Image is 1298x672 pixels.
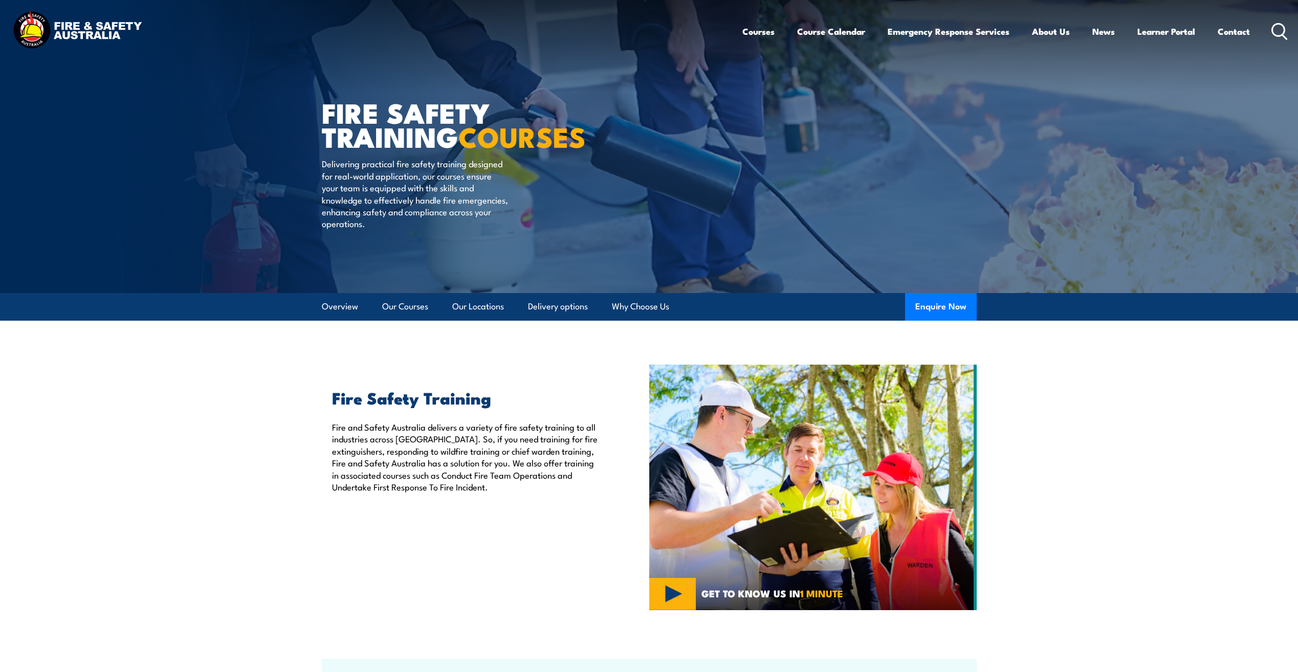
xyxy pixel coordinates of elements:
[797,18,865,45] a: Course Calendar
[905,293,977,321] button: Enquire Now
[888,18,1009,45] a: Emergency Response Services
[701,589,843,598] span: GET TO KNOW US IN
[1137,18,1195,45] a: Learner Portal
[382,293,428,320] a: Our Courses
[612,293,669,320] a: Why Choose Us
[800,586,843,600] strong: 1 MINUTE
[1032,18,1070,45] a: About Us
[322,100,575,148] h1: FIRE SAFETY TRAINING
[332,421,602,492] p: Fire and Safety Australia delivers a variety of fire safety training to all industries across [GE...
[458,115,586,157] strong: COURSES
[332,390,602,405] h2: Fire Safety Training
[528,293,588,320] a: Delivery options
[322,293,358,320] a: Overview
[742,18,775,45] a: Courses
[649,365,977,610] img: Fire Safety Training Courses
[1092,18,1115,45] a: News
[1218,18,1250,45] a: Contact
[452,293,504,320] a: Our Locations
[322,158,509,229] p: Delivering practical fire safety training designed for real-world application, our courses ensure...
